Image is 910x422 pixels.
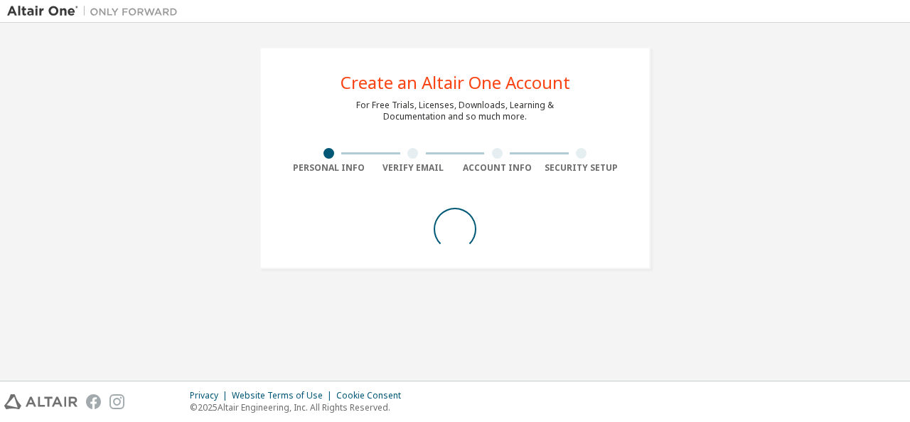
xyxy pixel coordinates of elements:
img: facebook.svg [86,394,101,409]
div: Verify Email [371,162,456,174]
div: Security Setup [540,162,624,174]
img: instagram.svg [109,394,124,409]
p: © 2025 Altair Engineering, Inc. All Rights Reserved. [190,401,409,413]
img: Altair One [7,4,185,19]
div: Privacy [190,390,232,401]
div: Account Info [455,162,540,174]
div: Personal Info [287,162,371,174]
div: Cookie Consent [336,390,409,401]
div: Website Terms of Use [232,390,336,401]
div: Create an Altair One Account [341,74,570,91]
img: altair_logo.svg [4,394,77,409]
div: For Free Trials, Licenses, Downloads, Learning & Documentation and so much more. [356,100,554,122]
